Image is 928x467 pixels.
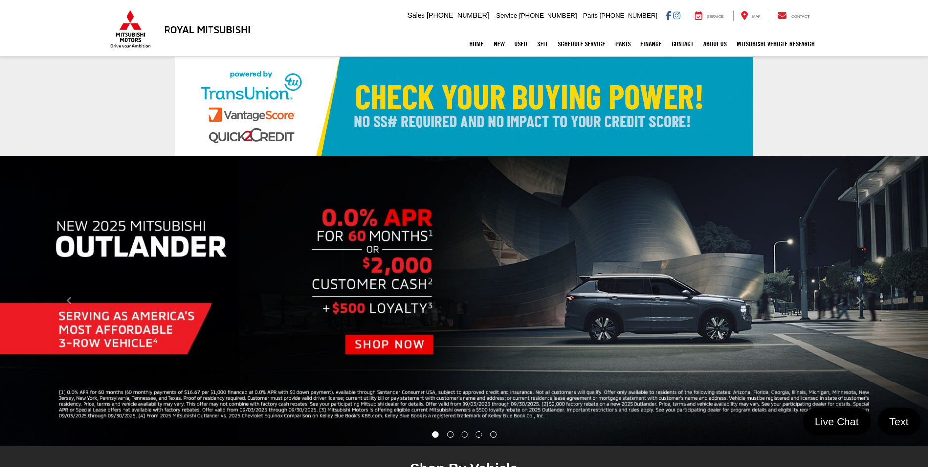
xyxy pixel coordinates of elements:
[432,431,439,438] li: Go to slide number 1.
[509,32,532,56] a: Used
[878,408,921,435] a: Text
[789,176,928,426] button: Click to view next picture.
[583,12,597,19] span: Parts
[489,32,509,56] a: New
[408,11,425,19] span: Sales
[698,32,732,56] a: About Us
[810,415,864,428] span: Live Chat
[496,12,517,19] span: Service
[108,10,153,48] img: Mitsubishi
[164,24,251,35] h3: Royal Mitsubishi
[610,32,635,56] a: Parts: Opens in a new tab
[803,408,871,435] a: Live Chat
[673,11,680,19] a: Instagram: Click to visit our Instagram page
[447,431,454,438] li: Go to slide number 2.
[885,415,914,428] span: Text
[687,11,731,21] a: Service
[791,14,810,19] span: Contact
[733,11,768,21] a: Map
[599,12,657,19] span: [PHONE_NUMBER]
[532,32,553,56] a: Sell
[732,32,820,56] a: Mitsubishi Vehicle Research
[490,431,496,438] li: Go to slide number 5.
[752,14,760,19] span: Map
[635,32,667,56] a: Finance
[475,431,482,438] li: Go to slide number 4.
[175,57,753,156] img: Check Your Buying Power
[770,11,817,21] a: Contact
[707,14,724,19] span: Service
[519,12,577,19] span: [PHONE_NUMBER]
[553,32,610,56] a: Schedule Service: Opens in a new tab
[462,431,468,438] li: Go to slide number 3.
[667,32,698,56] a: Contact
[464,32,489,56] a: Home
[427,11,489,19] span: [PHONE_NUMBER]
[666,11,671,19] a: Facebook: Click to visit our Facebook page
